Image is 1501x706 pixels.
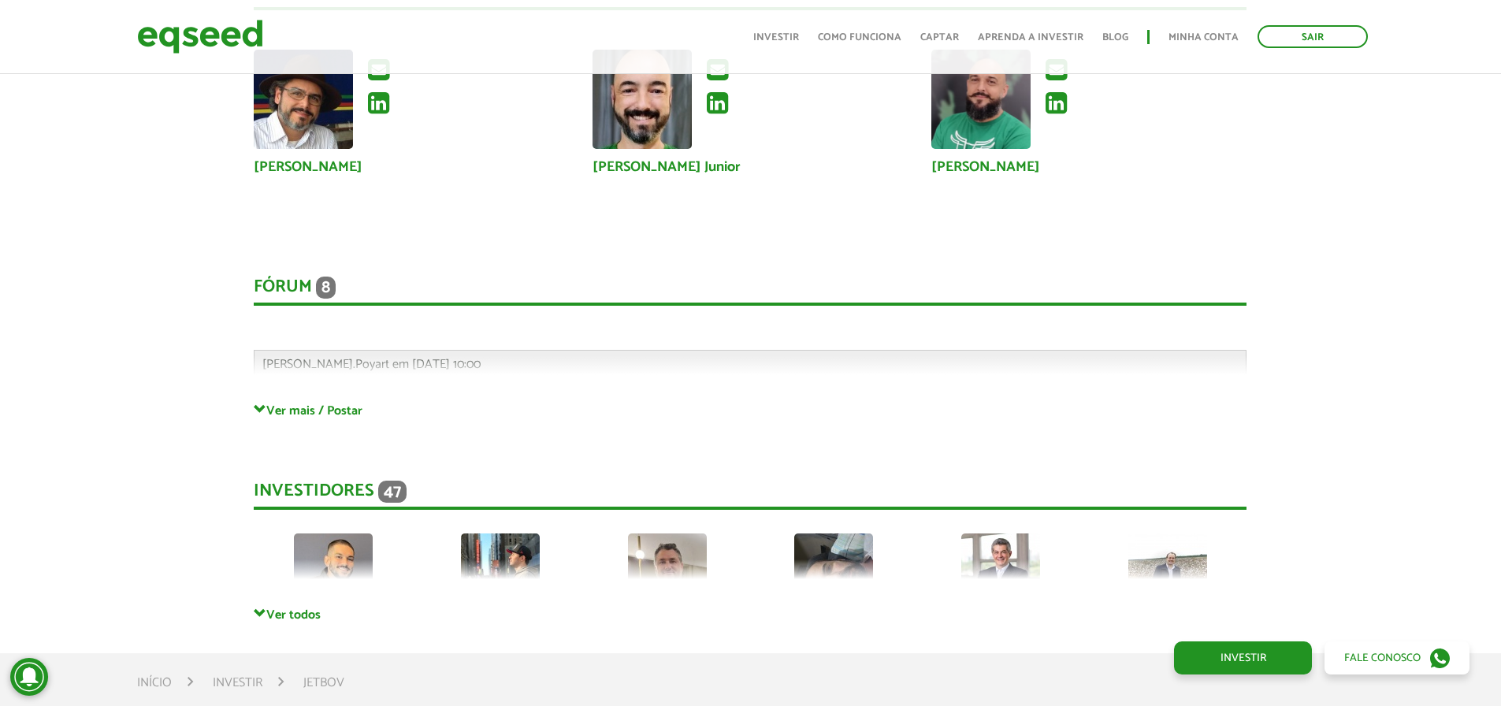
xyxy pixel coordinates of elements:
[254,277,1246,306] div: Fórum
[920,32,959,43] a: Captar
[1174,641,1312,674] a: Investir
[262,354,481,375] span: [PERSON_NAME].Poyart em [DATE] 10:00
[254,50,353,149] a: Ver perfil do usuário.
[593,50,692,149] img: Foto de Sérgio Hilton Berlotto Junior
[1258,25,1368,48] a: Sair
[254,50,353,149] img: Foto de Xisto Alves de Souza Junior
[254,607,1246,622] a: Ver todos
[213,677,262,689] a: Investir
[961,533,1040,612] img: picture-113391-1693569165.jpg
[593,160,741,174] a: [PERSON_NAME] Junior
[628,533,707,612] img: picture-126834-1752512559.jpg
[593,50,692,149] a: Ver perfil do usuário.
[818,32,901,43] a: Como funciona
[931,50,1031,149] a: Ver perfil do usuário.
[1168,32,1239,43] a: Minha conta
[461,533,540,612] img: picture-112095-1687613792.jpg
[1102,32,1128,43] a: Blog
[931,50,1031,149] img: Foto de Josias de Souza
[316,277,336,299] span: 8
[294,533,373,612] img: picture-72979-1756068561.jpg
[978,32,1083,43] a: Aprenda a investir
[137,677,172,689] a: Início
[378,481,407,503] span: 47
[254,403,1246,418] a: Ver mais / Postar
[254,481,1246,510] div: Investidores
[1128,533,1207,612] img: picture-61293-1560094735.jpg
[254,160,362,174] a: [PERSON_NAME]
[1325,641,1469,674] a: Fale conosco
[753,32,799,43] a: Investir
[794,533,873,612] img: picture-121595-1719786865.jpg
[137,16,263,58] img: EqSeed
[303,672,344,693] li: JetBov
[931,160,1040,174] a: [PERSON_NAME]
